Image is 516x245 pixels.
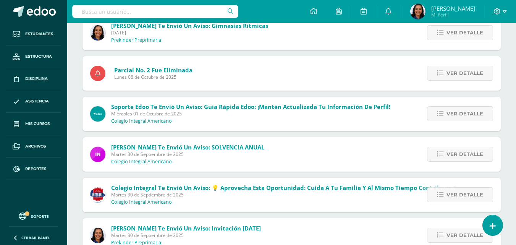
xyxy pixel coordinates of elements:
[114,66,192,74] span: Parcial No. 2 fue eliminada
[114,74,192,80] span: Lunes 06 de Octubre de 2025
[6,113,61,135] a: Mis cursos
[111,103,390,110] span: Soporte Edoo te envió un aviso: Guía Rápida Edoo: ¡Mantén Actualizada tu Información de Perfil!
[446,26,483,40] span: Ver detalle
[25,121,50,127] span: Mis cursos
[21,235,50,240] span: Cerrar panel
[111,199,172,205] p: Colegio Integral Americano
[6,45,61,68] a: Estructura
[111,143,264,151] span: [PERSON_NAME] te envió un aviso: SOLVENCIA ANUAL
[90,147,105,162] img: 49dcc5f07bc63dd4e845f3f2a9293567.png
[25,76,48,82] span: Disciplina
[446,147,483,161] span: Ver detalle
[111,224,261,232] span: [PERSON_NAME] te envió un aviso: Invitación [DATE]
[446,188,483,202] span: Ver detalle
[25,143,46,149] span: Archivos
[446,228,483,242] span: Ver detalle
[446,107,483,121] span: Ver detalle
[25,98,49,104] span: Asistencia
[90,25,105,41] img: 753ad19454036f687a336743bc38a894.png
[25,31,53,37] span: Estudiantes
[25,166,46,172] span: Reportes
[9,211,58,221] a: Soporte
[6,90,61,113] a: Asistencia
[25,54,52,60] span: Estructura
[6,68,61,91] a: Disciplina
[111,29,268,36] span: [DATE]
[111,37,161,43] p: Prekinder Preprimaria
[90,228,105,243] img: 753ad19454036f687a336743bc38a894.png
[6,23,61,45] a: Estudiantes
[6,158,61,180] a: Reportes
[111,151,264,157] span: Martes 30 de Septiembre de 2025
[90,187,105,203] img: 3d8ecf278a7f74c562a74fe44b321cd5.png
[431,11,475,18] span: Mi Perfil
[90,106,105,122] img: e4bfb1306657ee1b3f04ec402857feb8.png
[31,214,49,219] span: Soporte
[6,135,61,158] a: Archivos
[111,159,172,165] p: Colegio Integral Americano
[111,118,172,124] p: Colegio Integral Americano
[111,22,268,29] span: [PERSON_NAME] te envió un aviso: Gimnasias Rítmicas
[72,5,238,18] input: Busca un usuario...
[111,232,261,239] span: Martes 30 de Septiembre de 2025
[410,4,425,19] img: 3b703350f2497ad9bfe111adebf37143.png
[431,5,475,12] span: [PERSON_NAME]
[111,110,390,117] span: Miércoles 01 de Octubre de 2025
[446,66,483,80] span: Ver detalle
